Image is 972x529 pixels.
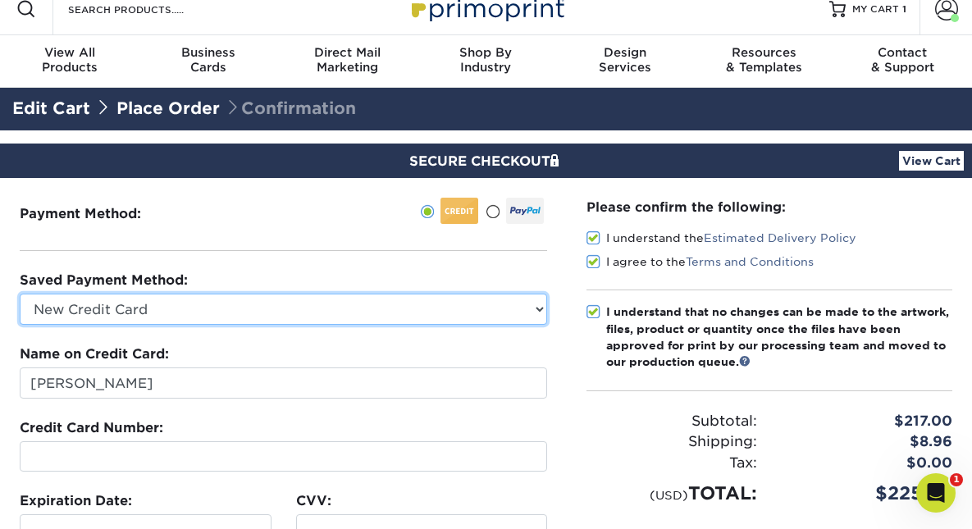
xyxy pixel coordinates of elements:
div: Services [555,45,694,75]
label: Saved Payment Method: [20,271,188,290]
a: Terms and Conditions [686,255,814,268]
div: Cards [139,45,277,75]
span: 1 [902,3,906,15]
iframe: Secure card number input frame [27,449,540,464]
a: DesignServices [555,35,694,88]
a: Estimated Delivery Policy [704,231,856,244]
span: 1 [950,473,963,486]
div: Shipping: [574,431,769,453]
div: & Support [833,45,972,75]
small: (USD) [650,488,688,502]
div: Tax: [574,453,769,474]
a: Direct MailMarketing [278,35,417,88]
a: Place Order [116,98,220,118]
span: SECURE CHECKOUT [409,153,564,169]
div: I understand that no changes can be made to the artwork, files, product or quantity once the file... [606,303,952,371]
label: Credit Card Number: [20,418,163,438]
div: Marketing [278,45,417,75]
div: & Templates [694,45,833,75]
div: $8.96 [769,431,965,453]
span: Design [555,45,694,60]
div: Industry [417,45,555,75]
input: First & Last Name [20,367,547,399]
span: Direct Mail [278,45,417,60]
div: $217.00 [769,411,965,432]
span: Resources [694,45,833,60]
a: View Cart [899,151,964,171]
iframe: Intercom live chat [916,473,956,513]
span: Contact [833,45,972,60]
span: Business [139,45,277,60]
span: Shop By [417,45,555,60]
div: TOTAL: [574,480,769,507]
a: Resources& Templates [694,35,833,88]
a: Shop ByIndustry [417,35,555,88]
div: $0.00 [769,453,965,474]
h3: Payment Method: [20,206,179,221]
a: Contact& Support [833,35,972,88]
a: BusinessCards [139,35,277,88]
label: I agree to the [586,253,814,270]
label: Name on Credit Card: [20,344,169,364]
a: Edit Cart [12,98,90,118]
div: Subtotal: [574,411,769,432]
span: Confirmation [225,98,356,118]
span: MY CART [852,2,899,16]
label: CVV: [296,491,331,511]
div: $225.96 [769,480,965,507]
label: I understand the [586,230,856,246]
div: Please confirm the following: [586,198,952,217]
